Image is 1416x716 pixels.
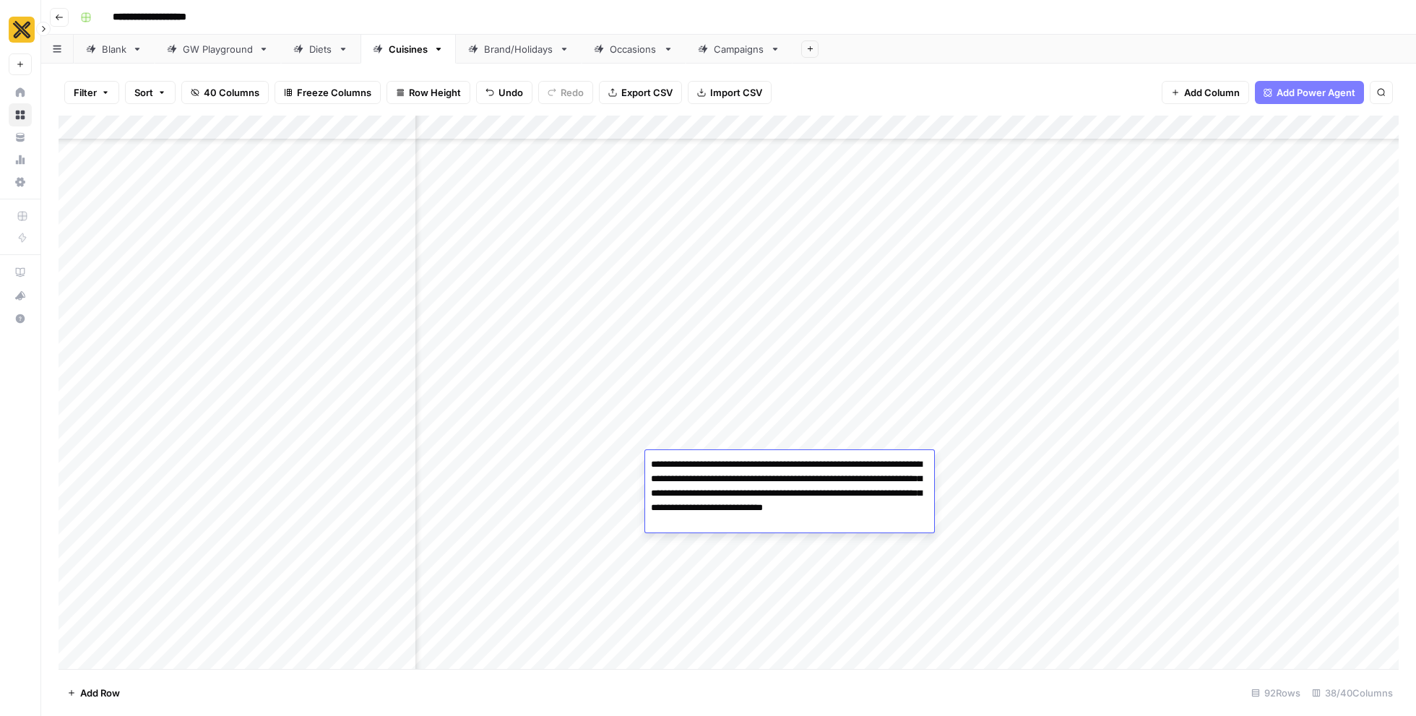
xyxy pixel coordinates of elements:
button: Filter [64,81,119,104]
span: Redo [561,85,584,100]
button: Workspace: CookUnity [9,12,32,48]
a: AirOps Academy [9,261,32,284]
button: Freeze Columns [275,81,381,104]
button: What's new? [9,284,32,307]
span: Export CSV [621,85,673,100]
span: Undo [498,85,523,100]
button: Add Column [1162,81,1249,104]
span: Filter [74,85,97,100]
div: Campaigns [714,42,764,56]
a: GW Playground [155,35,281,64]
button: 40 Columns [181,81,269,104]
span: Sort [134,85,153,100]
button: Add Row [59,681,129,704]
span: Import CSV [710,85,762,100]
button: Add Power Agent [1255,81,1364,104]
button: Undo [476,81,532,104]
div: Brand/Holidays [484,42,553,56]
button: Export CSV [599,81,682,104]
div: Occasions [610,42,657,56]
a: Brand/Holidays [456,35,582,64]
span: Add Row [80,686,120,700]
button: Row Height [387,81,470,104]
div: Diets [309,42,332,56]
span: Add Power Agent [1277,85,1355,100]
a: Home [9,81,32,104]
span: 40 Columns [204,85,259,100]
a: Occasions [582,35,686,64]
div: Cuisines [389,42,428,56]
div: 92 Rows [1246,681,1306,704]
a: Diets [281,35,361,64]
span: Row Height [409,85,461,100]
a: Settings [9,171,32,194]
a: Cuisines [361,35,456,64]
div: Blank [102,42,126,56]
a: Usage [9,148,32,171]
img: CookUnity Logo [9,17,35,43]
a: Campaigns [686,35,793,64]
button: Redo [538,81,593,104]
a: Your Data [9,126,32,149]
div: GW Playground [183,42,253,56]
button: Sort [125,81,176,104]
a: Browse [9,103,32,126]
button: Import CSV [688,81,772,104]
button: Help + Support [9,307,32,330]
div: 38/40 Columns [1306,681,1399,704]
div: What's new? [9,285,31,306]
span: Add Column [1184,85,1240,100]
a: Blank [74,35,155,64]
span: Freeze Columns [297,85,371,100]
